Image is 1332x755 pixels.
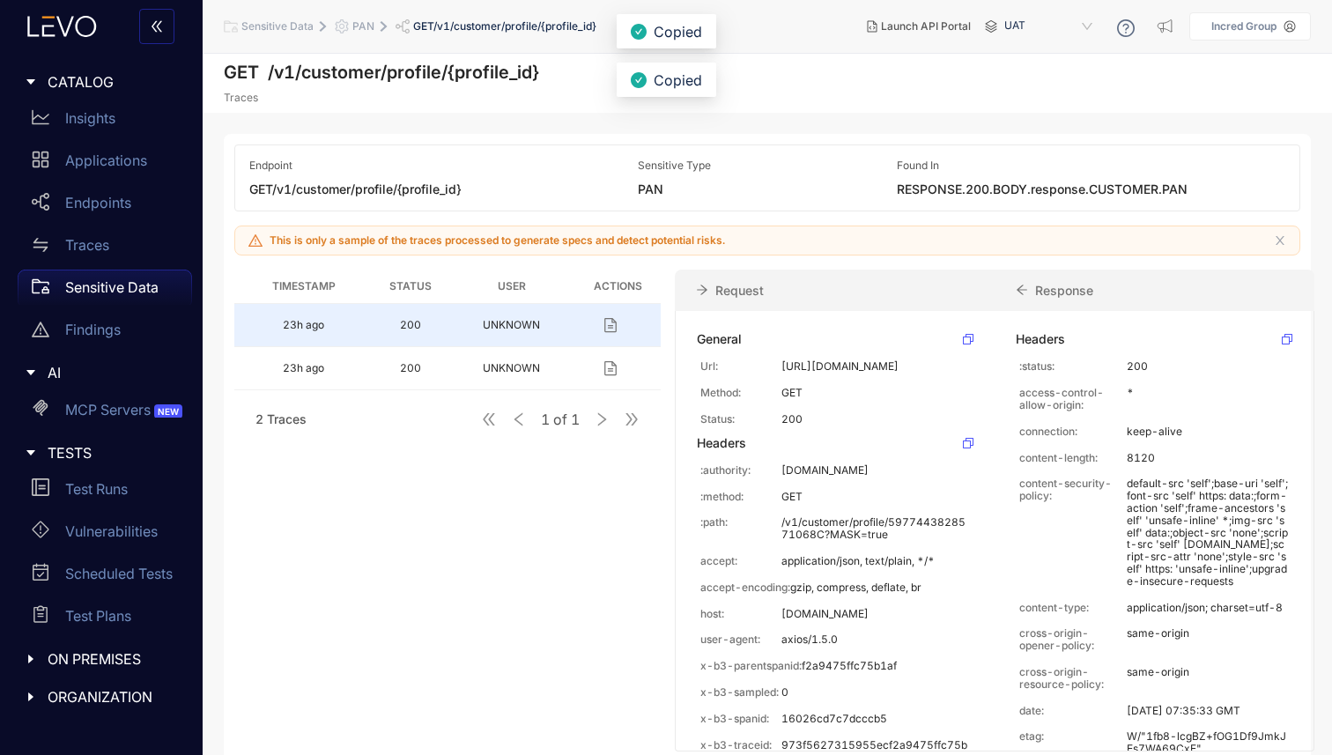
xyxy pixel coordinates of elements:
[1127,360,1289,373] p: 200
[781,464,970,477] p: [DOMAIN_NAME]
[11,63,192,100] div: CATALOG
[700,633,781,646] p: user-agent:
[1019,360,1127,373] p: :status:
[654,23,702,41] span: Copied
[150,19,164,35] span: double-left
[18,100,192,143] a: Insights
[373,347,448,390] td: 200
[48,74,178,90] span: CATALOG
[255,411,307,426] span: 2 Traces
[638,159,897,172] div: Sensitive Type
[781,360,970,373] p: [URL][DOMAIN_NAME]
[1019,452,1127,464] p: content-length:
[373,304,448,347] td: 200
[65,608,131,624] p: Test Plans
[700,516,781,541] p: :path:
[700,660,802,672] p: x-b3-parentspanid:
[881,20,971,33] span: Launch API Portal
[373,270,448,304] th: Status
[1019,627,1127,652] p: cross-origin-opener-policy:
[790,581,970,594] p: gzip, compress, deflate, br
[283,319,324,331] div: 23h ago
[248,233,263,248] span: warning
[352,20,374,33] span: PAN
[241,20,314,33] span: Sensitive Data
[25,447,37,459] span: caret-right
[1019,477,1127,587] p: content-security-policy:
[18,227,192,270] a: Traces
[781,516,970,541] p: /v1/customer/profile/5977443828571068C?MASK=true
[781,608,970,620] p: [DOMAIN_NAME]
[1127,705,1289,717] p: [DATE] 07:35:33 GMT
[448,270,575,304] th: User
[18,392,192,434] a: MCP ServersNEW
[1019,387,1127,411] p: access-control-allow-origin:
[154,404,182,418] span: NEW
[700,581,790,594] p: accept-encoding:
[696,284,708,296] span: arrow-right
[700,555,781,567] p: accept:
[853,12,985,41] button: Launch API Portal
[541,411,580,427] span: of
[224,63,1311,83] h2: GET /v1/customer/profile/{profile_id}
[48,689,178,705] span: ORGANIZATION
[11,640,192,677] div: ON PREMISES
[1127,666,1289,691] p: same-origin
[700,491,781,503] p: :method:
[25,76,37,88] span: caret-right
[32,236,49,254] span: swap
[1019,730,1127,755] p: etag:
[11,354,192,391] div: AI
[654,71,702,89] span: Copied
[675,270,995,312] div: Request
[700,608,781,620] p: host:
[781,387,970,399] p: GET
[65,566,173,581] p: Scheduled Tests
[631,24,647,40] span: check-circle
[1127,730,1289,755] p: W/"1fb8-lcgBZ+fOG1Df9JmkJEs7WA69CxE"
[995,270,1314,312] div: Response
[32,321,49,338] span: warning
[1016,332,1065,346] div: Headers
[65,237,109,253] p: Traces
[541,411,550,427] span: 1
[781,686,970,699] p: 0
[11,678,192,715] div: ORGANIZATION
[1127,426,1289,438] p: keep-alive
[631,72,647,88] span: check-circle
[1127,602,1289,614] p: application/json; charset=utf-8
[802,660,970,672] p: f2a9475ffc75b1af
[1127,477,1289,587] p: default-src 'self';base-uri 'self';font-src 'self' https: data:;form-action 'self';frame-ancestor...
[25,366,37,379] span: caret-right
[65,402,186,418] p: MCP Servers
[139,9,174,44] button: double-left
[48,651,178,667] span: ON PREMISES
[25,653,37,665] span: caret-right
[483,361,540,374] span: UNKNOWN
[1019,602,1127,614] p: content-type:
[1127,452,1289,464] p: 8120
[18,143,192,185] a: Applications
[781,491,970,503] p: GET
[272,181,461,196] span: /v1/customer/profile/{profile_id}
[700,713,781,725] p: x-b3-spanid:
[18,556,192,598] a: Scheduled Tests
[65,195,131,211] p: Endpoints
[65,279,159,295] p: Sensitive Data
[483,318,540,331] span: UNKNOWN
[1004,12,1096,41] span: UAT
[25,691,37,703] span: caret-right
[11,434,192,471] div: TESTS
[65,110,115,126] p: Insights
[571,411,580,427] span: 1
[1211,20,1276,33] p: Incred Group
[897,182,1285,196] div: RESPONSE.200.BODY.response.CUSTOMER.PAN
[700,686,781,699] p: x-b3-sampled:
[1274,234,1286,247] button: close
[65,481,128,497] p: Test Runs
[18,185,192,227] a: Endpoints
[234,270,373,304] th: Timestamp
[1019,426,1127,438] p: connection:
[18,270,192,312] a: Sensitive Data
